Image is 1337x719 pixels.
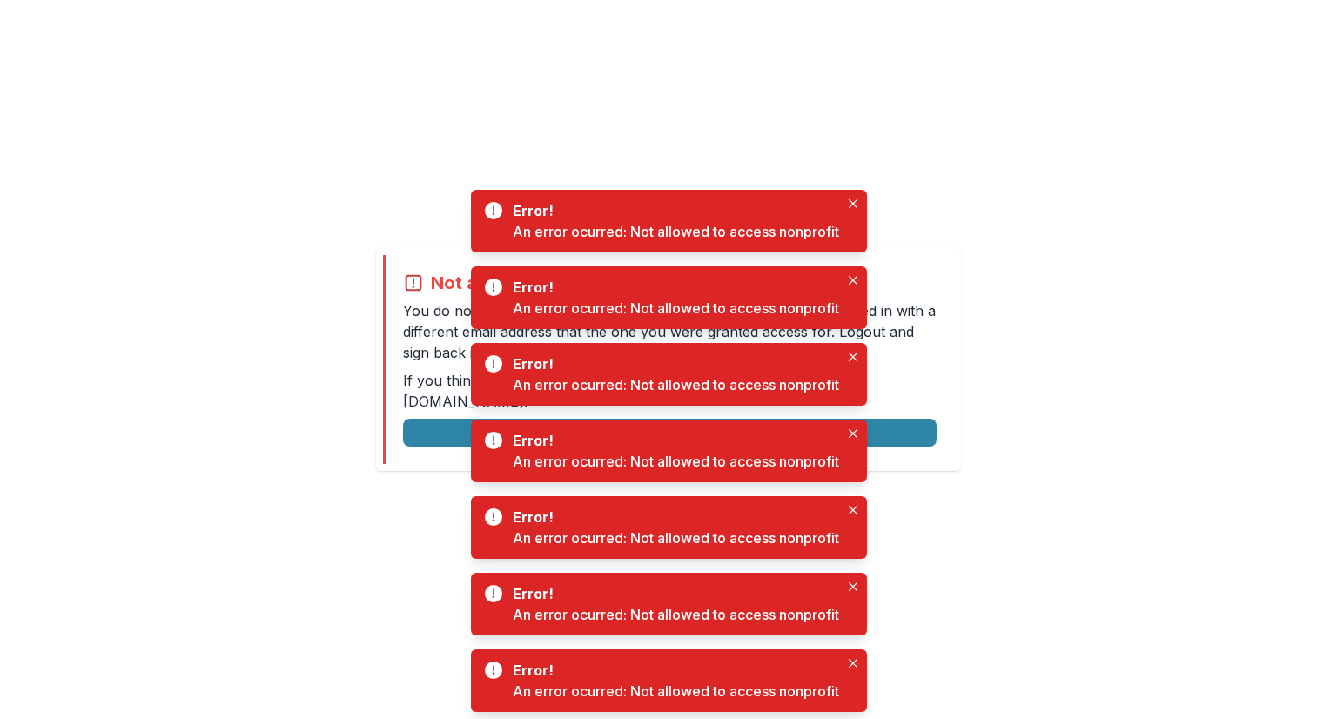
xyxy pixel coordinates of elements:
button: Close [843,193,863,214]
button: Close [843,500,863,521]
div: An error ocurred: Not allowed to access nonprofit [513,298,839,319]
button: Close [843,576,863,597]
div: An error ocurred: Not allowed to access nonprofit [513,681,839,702]
div: Error! [513,200,832,221]
p: You do not have permission to view the page. It is likely that you logged in with a different ema... [403,300,937,363]
div: Error! [513,507,832,527]
div: Error! [513,430,832,451]
h2: Not allowed to view page [431,272,648,293]
div: Error! [513,583,832,604]
button: Close [843,423,863,444]
button: Close [843,346,863,367]
div: Error! [513,353,832,374]
div: Error! [513,277,832,298]
div: An error ocurred: Not allowed to access nonprofit [513,451,839,472]
div: An error ocurred: Not allowed to access nonprofit [513,527,839,548]
button: Logout [403,419,937,447]
button: Close [843,270,863,291]
div: Error! [513,660,832,681]
div: An error ocurred: Not allowed to access nonprofit [513,221,839,242]
div: An error ocurred: Not allowed to access nonprofit [513,604,839,625]
p: If you think this is an error, please contact us at . [403,370,937,412]
button: Close [843,653,863,674]
div: An error ocurred: Not allowed to access nonprofit [513,374,839,395]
